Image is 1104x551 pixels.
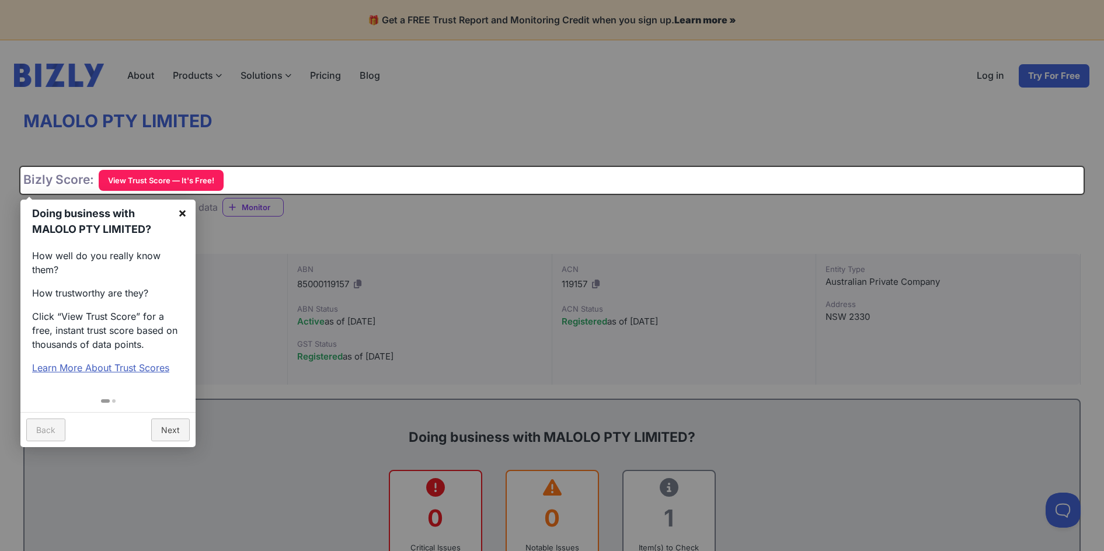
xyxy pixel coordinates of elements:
a: × [169,200,196,226]
a: Learn More About Trust Scores [32,362,169,374]
a: Next [151,419,190,441]
p: How trustworthy are they? [32,286,184,300]
p: How well do you really know them? [32,249,184,277]
a: Back [26,419,65,441]
h1: Doing business with MALOLO PTY LIMITED? [32,205,169,237]
p: Click “View Trust Score” for a free, instant trust score based on thousands of data points. [32,309,184,351]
